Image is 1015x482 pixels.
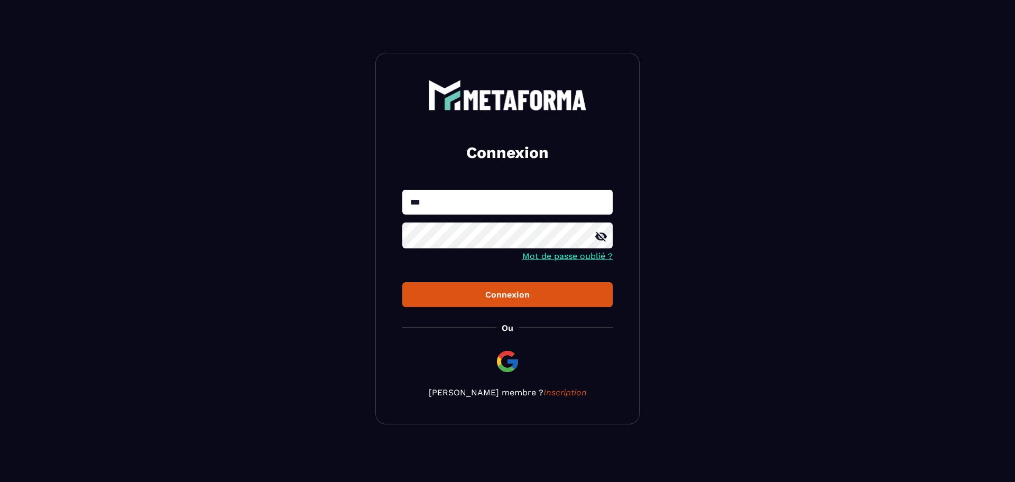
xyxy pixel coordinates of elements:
a: Inscription [543,387,587,397]
p: [PERSON_NAME] membre ? [402,387,613,397]
img: logo [428,80,587,110]
button: Connexion [402,282,613,307]
div: Connexion [411,290,604,300]
a: Mot de passe oublié ? [522,251,613,261]
img: google [495,349,520,374]
a: logo [402,80,613,110]
p: Ou [502,323,513,333]
h2: Connexion [415,142,600,163]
